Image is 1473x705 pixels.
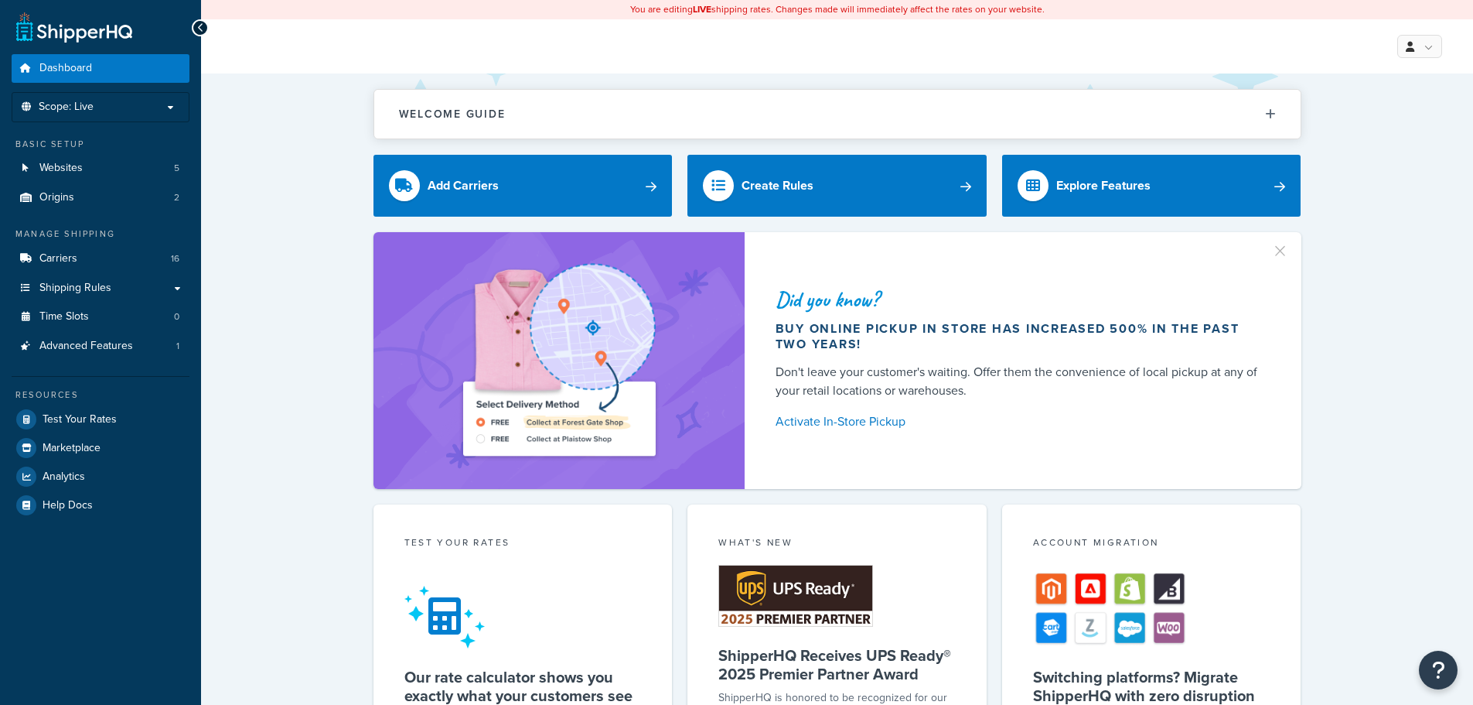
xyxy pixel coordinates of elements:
span: Advanced Features [39,340,133,353]
li: Carriers [12,245,189,273]
span: Scope: Live [39,101,94,114]
a: Carriers16 [12,245,189,273]
h5: Our rate calculator shows you exactly what your customers see [404,668,642,705]
h5: Switching platforms? Migrate ShipperHQ with zero disruption [1033,668,1270,705]
div: Basic Setup [12,138,189,151]
a: Advanced Features1 [12,332,189,361]
b: LIVE [693,2,711,16]
div: Explore Features [1056,175,1151,197]
h5: ShipperHQ Receives UPS Ready® 2025 Premier Partner Award [718,646,956,683]
li: Origins [12,183,189,212]
a: Analytics [12,463,189,491]
span: Time Slots [39,310,89,323]
a: Activate In-Store Pickup [776,411,1264,433]
li: Time Slots [12,303,189,331]
li: Advanced Features [12,332,189,361]
span: Origins [39,191,74,204]
a: Add Carriers [373,155,673,217]
button: Welcome Guide [374,90,1301,139]
div: Add Carriers [428,175,499,197]
h2: Welcome Guide [399,108,506,120]
div: Manage Shipping [12,228,189,241]
button: Open Resource Center [1419,651,1458,690]
span: Help Docs [43,499,93,512]
a: Marketplace [12,434,189,462]
a: Origins2 [12,183,189,212]
span: 5 [174,162,179,175]
img: ad-shirt-map-b0359fc47e01cab431d101c4b569394f6a03f54285957d908178d52f29eb9668.png [419,255,699,466]
div: Test your rates [404,536,642,553]
a: Create Rules [687,155,987,217]
div: Don't leave your customer's waiting. Offer them the convenience of local pickup at any of your re... [776,363,1264,400]
span: Shipping Rules [39,282,111,295]
a: Time Slots0 [12,303,189,331]
div: What's New [718,536,956,553]
span: 1 [176,340,179,353]
a: Help Docs [12,491,189,519]
div: Buy online pickup in store has increased 500% in the past two years! [776,321,1264,352]
a: Websites5 [12,154,189,183]
a: Test Your Rates [12,406,189,433]
span: Websites [39,162,83,175]
span: Dashboard [39,62,92,75]
div: Did you know? [776,289,1264,310]
span: 16 [171,252,179,265]
span: Analytics [43,471,85,484]
a: Explore Features [1002,155,1301,217]
span: 2 [174,191,179,204]
span: Carriers [39,252,77,265]
span: 0 [174,310,179,323]
a: Dashboard [12,54,189,83]
div: Create Rules [742,175,813,197]
span: Marketplace [43,442,101,455]
div: Resources [12,388,189,402]
a: Shipping Rules [12,274,189,303]
div: Account Migration [1033,536,1270,553]
li: Websites [12,154,189,183]
span: Test Your Rates [43,413,117,426]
